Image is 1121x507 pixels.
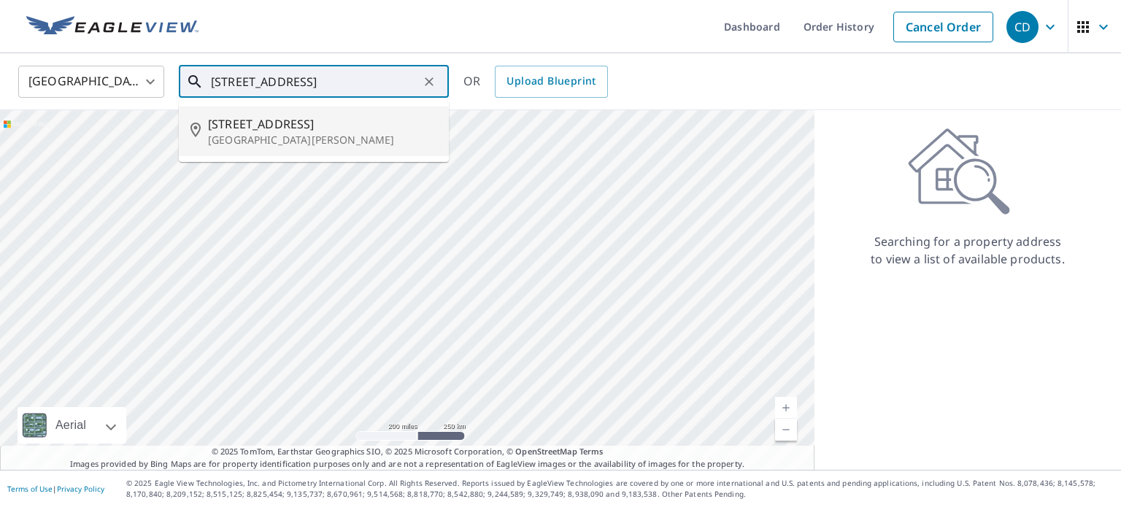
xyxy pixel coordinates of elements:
a: Current Level 5, Zoom Out [775,419,797,441]
a: Privacy Policy [57,484,104,494]
a: Upload Blueprint [495,66,607,98]
a: Cancel Order [893,12,993,42]
a: Terms [579,446,604,457]
p: Searching for a property address to view a list of available products. [870,233,1066,268]
img: EV Logo [26,16,199,38]
button: Clear [419,71,439,92]
div: [GEOGRAPHIC_DATA] [18,61,164,102]
a: Current Level 5, Zoom In [775,397,797,419]
div: Aerial [51,407,90,444]
span: Upload Blueprint [506,72,596,90]
a: OpenStreetMap [515,446,577,457]
span: © 2025 TomTom, Earthstar Geographics SIO, © 2025 Microsoft Corporation, © [212,446,604,458]
div: Aerial [18,407,126,444]
span: [STREET_ADDRESS] [208,115,437,133]
p: [GEOGRAPHIC_DATA][PERSON_NAME] [208,133,437,147]
a: Terms of Use [7,484,53,494]
div: OR [463,66,608,98]
p: | [7,484,104,493]
input: Search by address or latitude-longitude [211,61,419,102]
div: CD [1006,11,1039,43]
p: © 2025 Eagle View Technologies, Inc. and Pictometry International Corp. All Rights Reserved. Repo... [126,478,1114,500]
